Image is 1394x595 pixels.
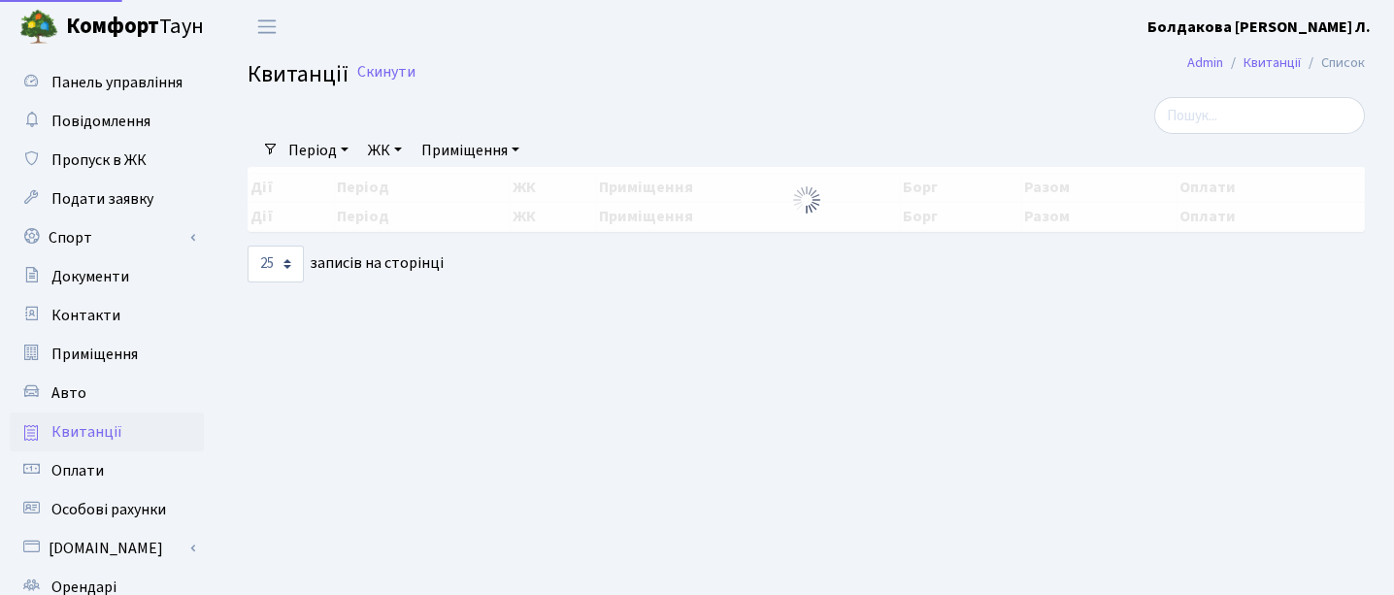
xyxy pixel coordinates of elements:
[10,141,204,180] a: Пропуск в ЖК
[51,305,120,326] span: Контакти
[10,335,204,374] a: Приміщення
[10,374,204,413] a: Авто
[1158,43,1394,83] nav: breadcrumb
[51,149,147,171] span: Пропуск в ЖК
[51,344,138,365] span: Приміщення
[360,134,410,167] a: ЖК
[1147,16,1371,39] a: Болдакова [PERSON_NAME] Л.
[1301,52,1365,74] li: Список
[791,184,822,215] img: Обробка...
[414,134,527,167] a: Приміщення
[357,63,415,82] a: Скинути
[51,499,166,520] span: Особові рахунки
[10,413,204,451] a: Квитанції
[248,246,444,282] label: записів на сторінці
[10,257,204,296] a: Документи
[1154,97,1365,134] input: Пошук...
[10,63,204,102] a: Панель управління
[10,451,204,490] a: Оплати
[243,11,291,43] button: Переключити навігацію
[66,11,204,44] span: Таун
[51,111,150,132] span: Повідомлення
[10,180,204,218] a: Подати заявку
[51,460,104,481] span: Оплати
[10,102,204,141] a: Повідомлення
[248,57,348,91] span: Квитанції
[1244,52,1301,73] a: Квитанції
[10,296,204,335] a: Контакти
[51,421,122,443] span: Квитанції
[10,218,204,257] a: Спорт
[51,382,86,404] span: Авто
[281,134,356,167] a: Період
[66,11,159,42] b: Комфорт
[51,266,129,287] span: Документи
[1187,52,1223,73] a: Admin
[10,529,204,568] a: [DOMAIN_NAME]
[51,188,153,210] span: Подати заявку
[19,8,58,47] img: logo.png
[51,72,183,93] span: Панель управління
[1147,17,1371,38] b: Болдакова [PERSON_NAME] Л.
[248,246,304,282] select: записів на сторінці
[10,490,204,529] a: Особові рахунки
